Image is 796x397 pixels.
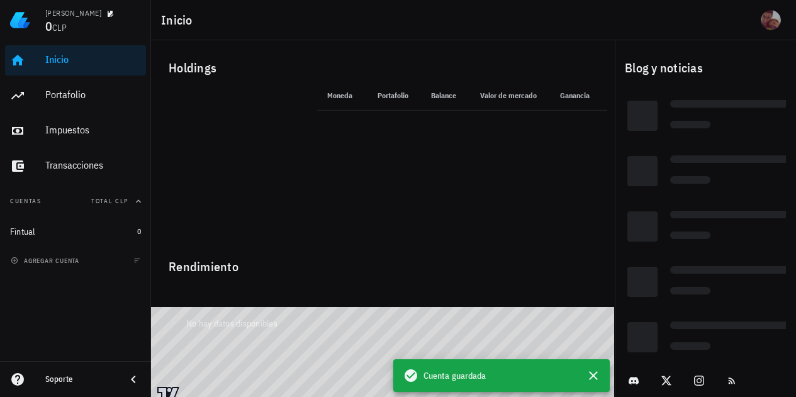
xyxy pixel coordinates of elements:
div: Loading... [670,121,710,132]
span: 0 [45,18,52,35]
th: Portafolio [365,81,418,111]
span: 0 [137,226,141,236]
img: LedgiFi [10,10,30,30]
div: Loading... [670,322,796,333]
a: Fintual 0 [5,216,146,247]
div: Loading... [627,211,658,242]
span: agregar cuenta [13,257,79,265]
div: Inicio [45,53,141,65]
div: Loading... [670,176,710,187]
a: Portafolio [5,81,146,111]
span: Cuenta guardada [423,369,486,383]
div: Loading... [670,287,710,298]
div: Holdings [159,48,607,88]
div: avatar [761,10,781,30]
span: Ganancia [560,91,597,100]
div: No hay datos disponibles [171,277,293,370]
button: agregar cuenta [8,254,85,267]
a: Transacciones [5,151,146,181]
div: Blog y noticias [615,48,796,88]
th: Balance [418,81,466,111]
div: Rendimiento [159,247,607,277]
div: Loading... [627,267,658,297]
th: Valor de mercado [466,81,547,111]
button: CuentasTotal CLP [5,186,146,216]
div: Loading... [670,211,796,222]
a: Inicio [5,45,146,75]
div: Loading... [670,100,796,111]
div: Loading... [627,322,658,352]
h1: Inicio [161,10,198,30]
div: Loading... [670,155,796,167]
div: Soporte [45,374,116,384]
a: Impuestos [5,116,146,146]
div: Loading... [670,342,710,354]
div: Portafolio [45,89,141,101]
th: Moneda [317,81,365,111]
div: Loading... [670,266,796,277]
div: Impuestos [45,124,141,136]
div: Loading... [670,232,710,243]
div: Loading... [627,101,658,131]
div: Fintual [10,226,35,237]
div: Transacciones [45,159,141,171]
div: [PERSON_NAME] [45,8,101,18]
span: CLP [52,22,67,33]
span: Total CLP [91,197,128,205]
div: Loading... [627,156,658,186]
